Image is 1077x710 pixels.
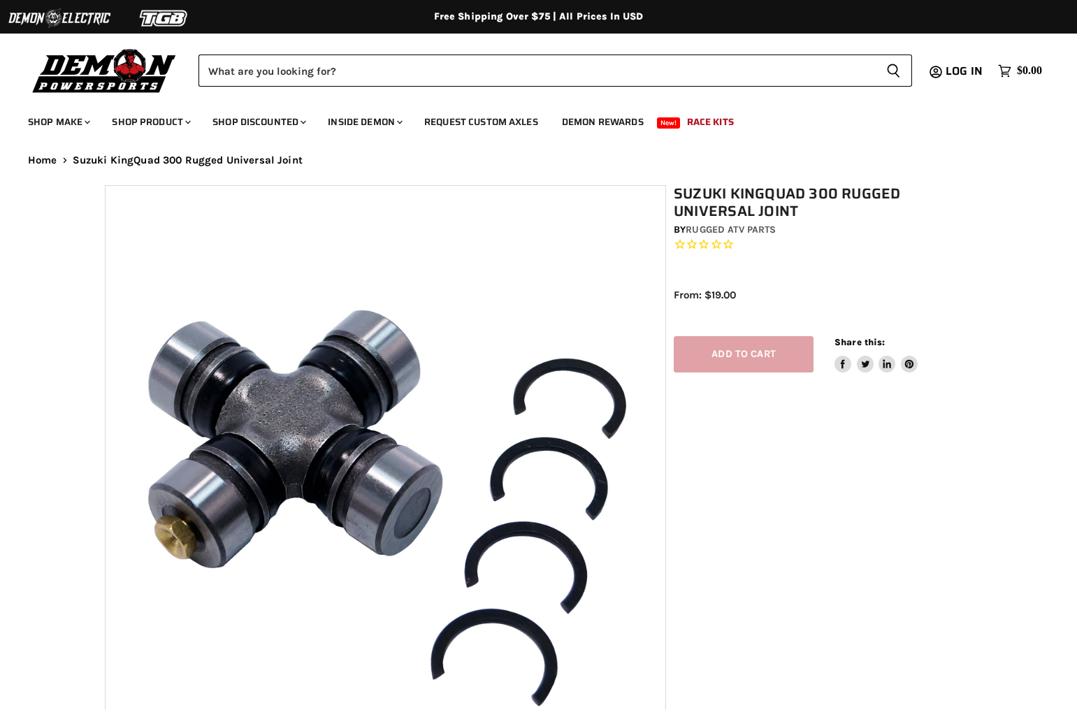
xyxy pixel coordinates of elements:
[28,154,57,166] a: Home
[317,108,411,136] a: Inside Demon
[834,337,885,347] span: Share this:
[674,289,736,301] span: From: $19.00
[686,224,776,236] a: Rugged ATV Parts
[657,117,681,129] span: New!
[17,102,1039,136] ul: Main menu
[198,55,875,87] input: Search
[991,61,1049,81] a: $0.00
[875,55,912,87] button: Search
[1017,64,1042,78] span: $0.00
[101,108,199,136] a: Shop Product
[28,45,181,95] img: Demon Powersports
[414,108,549,136] a: Request Custom Axles
[73,154,303,166] span: Suzuki KingQuad 300 Rugged Universal Joint
[202,108,315,136] a: Shop Discounted
[7,5,112,31] img: Demon Electric Logo 2
[946,62,983,80] span: Log in
[677,108,744,136] a: Race Kits
[674,185,980,220] h1: Suzuki KingQuad 300 Rugged Universal Joint
[198,55,912,87] form: Product
[17,108,99,136] a: Shop Make
[834,336,918,373] aside: Share this:
[674,222,980,238] div: by
[939,65,991,78] a: Log in
[112,5,217,31] img: TGB Logo 2
[674,238,980,252] span: Rated 0.0 out of 5 stars 0 reviews
[551,108,654,136] a: Demon Rewards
